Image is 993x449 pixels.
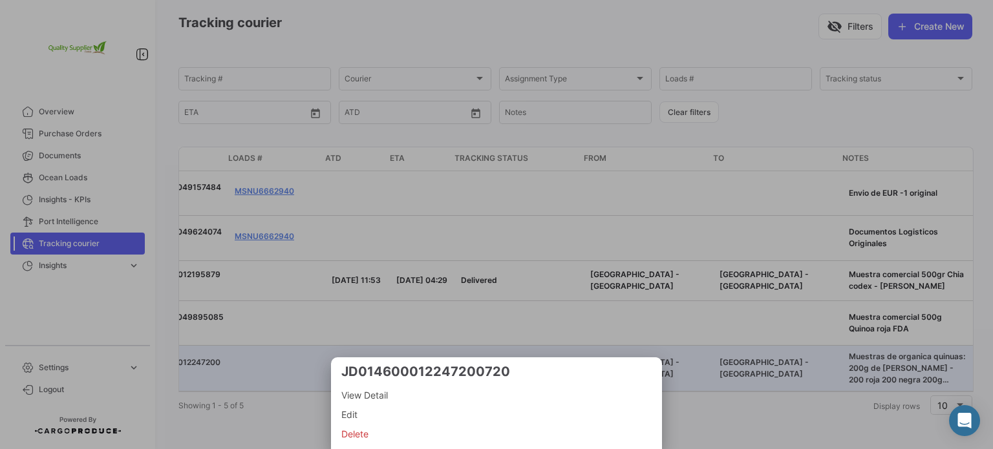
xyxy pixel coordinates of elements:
span: Edit [341,407,652,423]
h3: JD014600012247200720 [341,362,652,381]
span: View Detail [341,388,652,403]
a: View Detail [341,386,652,405]
span: Delete [341,426,652,442]
a: Edit [341,405,652,424]
div: Abrir Intercom Messenger [949,405,980,436]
